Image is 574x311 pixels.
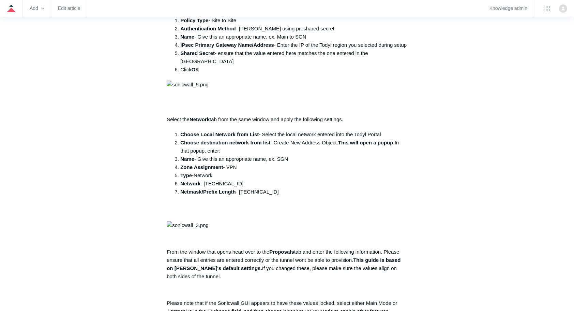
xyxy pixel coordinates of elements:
[180,172,192,178] strong: Type
[180,164,223,170] strong: Zone Assignment
[180,50,215,56] strong: Shared Secret
[180,189,236,195] strong: Netmask/Prefix Length
[180,34,194,40] strong: Name
[30,6,44,10] zd-hc-trigger: Add
[192,67,199,72] strong: OK
[180,17,208,23] strong: Policy Type
[180,49,407,66] div: - ensure that the value entered here matches the one entered in the [GEOGRAPHIC_DATA]
[180,156,194,162] strong: Name
[180,139,407,155] div: - Create New Address Object. In that popup, enter:
[559,4,567,13] img: user avatar
[167,248,407,281] p: From the window that opens head over to the tab and enter the following information. Please ensur...
[180,171,407,180] div: -Network
[180,42,274,48] strong: IPsec Primary Gateway Name/Address
[180,163,407,171] div: - VPN
[489,6,527,10] a: Knowledge admin
[180,180,407,188] div: - [TECHNICAL_ID]
[167,115,407,124] p: Select the tab from the same window and apply the following settings.
[180,25,407,33] div: - [PERSON_NAME] using preshared secret
[338,140,395,145] strong: This will open a popup.
[180,41,407,49] div: - Enter the IP of the Todyl region you selected during setup
[180,131,259,137] strong: Choose Local Network from List
[180,181,200,186] strong: Network
[180,188,407,196] div: - [TECHNICAL_ID]
[180,66,407,74] div: Click
[180,16,407,25] div: - Site to Site
[167,221,209,229] img: sonicwall_3.png
[559,4,567,13] zd-hc-trigger: Click your profile icon to open the profile menu
[180,130,407,139] div: - Select the local network entered into the Todyl Portal
[58,6,80,10] a: Edit article
[180,33,407,41] div: - Give this an appropriate name, ex. Main to SGN
[167,257,401,271] strong: This guide is based on [PERSON_NAME]'s default settings.
[180,155,407,163] div: - Give this an appropriate name, ex. SGN
[269,249,294,255] strong: Proposals
[190,116,210,122] strong: Network
[167,81,209,89] img: sonicwall_5.png
[180,140,270,145] strong: Choose destination network from list
[180,26,236,31] strong: Authentication Method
